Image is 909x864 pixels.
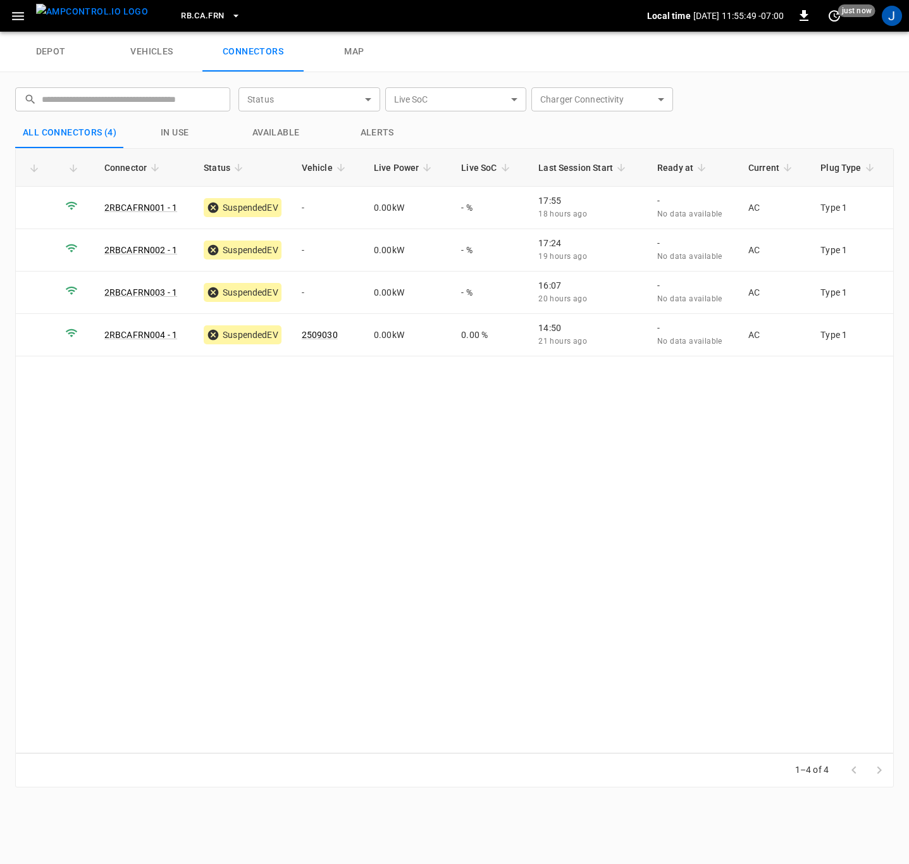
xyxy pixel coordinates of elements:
[693,9,784,22] p: [DATE] 11:55:49 -07:00
[36,4,148,20] img: ampcontrol.io logo
[657,252,722,261] span: No data available
[657,160,710,175] span: Ready at
[374,160,436,175] span: Live Power
[824,6,844,26] button: set refresh interval
[657,194,728,207] p: -
[820,160,877,175] span: Plug Type
[810,187,893,229] td: Type 1
[657,237,728,249] p: -
[104,160,163,175] span: Connector
[104,245,177,255] a: 2RBCAFRN002 - 1
[202,32,304,72] a: connectors
[225,118,326,148] button: Available
[124,118,225,148] button: in use
[538,194,637,207] p: 17:55
[810,229,893,272] td: Type 1
[292,187,364,229] td: -
[364,187,451,229] td: 0.00 kW
[364,272,451,314] td: 0.00 kW
[176,4,245,28] button: RB.CA.FRN
[748,160,796,175] span: Current
[204,198,281,217] div: SuspendedEV
[181,9,224,23] span: RB.CA.FRN
[15,118,124,148] button: All Connectors (4)
[657,294,722,303] span: No data available
[451,314,528,356] td: 0.00 %
[204,325,281,344] div: SuspendedEV
[657,322,728,334] p: -
[538,237,637,249] p: 17:24
[538,294,587,303] span: 20 hours ago
[538,252,587,261] span: 19 hours ago
[364,314,451,356] td: 0.00 kW
[882,6,902,26] div: profile-icon
[647,9,691,22] p: Local time
[451,229,528,272] td: - %
[104,203,177,213] a: 2RBCAFRN001 - 1
[101,32,202,72] a: vehicles
[538,210,587,218] span: 18 hours ago
[461,160,513,175] span: Live SoC
[538,160,629,175] span: Last Session Start
[795,763,829,776] p: 1–4 of 4
[104,330,177,340] a: 2RBCAFRN004 - 1
[292,229,364,272] td: -
[738,314,810,356] td: AC
[810,272,893,314] td: Type 1
[657,279,728,292] p: -
[738,187,810,229] td: AC
[657,337,722,346] span: No data available
[292,272,364,314] td: -
[451,187,528,229] td: - %
[738,272,810,314] td: AC
[810,314,893,356] td: Type 1
[326,118,428,148] button: Alerts
[302,160,349,175] span: Vehicle
[204,160,247,175] span: Status
[838,4,875,17] span: just now
[304,32,405,72] a: map
[538,322,637,334] p: 14:50
[104,287,177,297] a: 2RBCAFRN003 - 1
[302,330,338,340] a: 2509030
[451,272,528,314] td: - %
[538,279,637,292] p: 16:07
[738,229,810,272] td: AC
[204,241,281,260] div: SuspendedEV
[657,210,722,218] span: No data available
[364,229,451,272] td: 0.00 kW
[204,283,281,302] div: SuspendedEV
[538,337,587,346] span: 21 hours ago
